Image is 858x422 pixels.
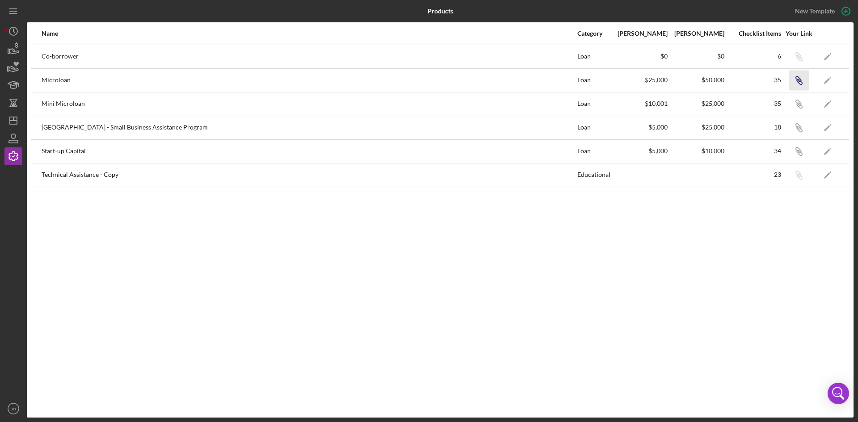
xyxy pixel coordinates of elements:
div: $0 [612,53,668,60]
div: Loan [577,140,611,163]
div: Loan [577,117,611,139]
div: Your Link [782,30,816,37]
div: Technical Assistance - Copy [42,164,576,186]
div: Open Intercom Messenger [828,383,849,404]
div: 35 [725,76,781,84]
div: Name [42,30,576,37]
div: Microloan [42,69,576,92]
div: $50,000 [669,76,724,84]
div: $5,000 [612,124,668,131]
div: Loan [577,69,611,92]
div: $25,000 [612,76,668,84]
b: Products [428,8,453,15]
div: 34 [725,147,781,155]
div: 35 [725,100,781,107]
div: Checklist Items [725,30,781,37]
div: Co-borrower [42,46,576,68]
div: $10,000 [669,147,724,155]
div: $10,001 [612,100,668,107]
div: Category [577,30,611,37]
div: [PERSON_NAME] [612,30,668,37]
div: Educational [577,164,611,186]
div: $0 [669,53,724,60]
div: $5,000 [612,147,668,155]
div: 23 [725,171,781,178]
button: New Template [790,4,854,18]
button: JH [4,400,22,418]
text: JH [11,406,16,411]
div: 18 [725,124,781,131]
div: $25,000 [669,124,724,131]
div: $25,000 [669,100,724,107]
div: [GEOGRAPHIC_DATA] - Small Business Assistance Program [42,117,576,139]
div: 6 [725,53,781,60]
div: New Template [795,4,835,18]
div: [PERSON_NAME] [669,30,724,37]
div: Loan [577,93,611,115]
div: Mini Microloan [42,93,576,115]
div: Start-up Capital [42,140,576,163]
div: Loan [577,46,611,68]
